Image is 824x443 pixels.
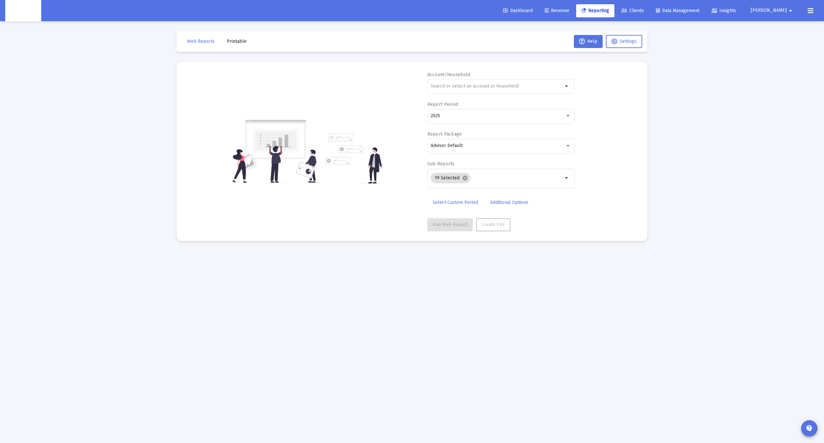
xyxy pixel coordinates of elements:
span: Reporting [581,8,609,13]
span: Clients [621,8,644,13]
img: reporting [231,119,321,184]
span: Create PDF [482,222,505,227]
button: Run Web Report [427,218,473,231]
span: Dashboard [503,8,533,13]
mat-icon: arrow_drop_down [563,174,571,182]
span: Printable [227,39,247,44]
button: Settings [606,35,642,48]
span: Advisor Default [431,143,463,148]
label: Report Period [427,102,458,107]
button: Create PDF [476,218,510,231]
mat-icon: arrow_drop_down [787,4,795,17]
label: Sub Reports [427,161,455,167]
button: Printable [222,35,252,48]
span: Help [579,39,597,44]
span: Select Custom Period [433,200,478,205]
button: Web Reports [182,35,220,48]
mat-icon: contact_support [805,424,813,432]
a: Data Management [651,4,705,17]
span: Data Management [656,8,699,13]
span: Revenue [545,8,569,13]
a: Insights [706,4,741,17]
button: [PERSON_NAME] [743,4,802,17]
a: Clients [616,4,649,17]
label: Account/Household [427,72,471,77]
mat-chip: 19 Selected [431,173,471,183]
img: reporting-alt [325,134,382,184]
mat-chip-list: Selection [431,172,563,185]
span: [PERSON_NAME] [751,8,787,13]
span: Run Web Report [433,222,468,227]
a: Revenue [540,4,575,17]
a: Reporting [576,4,614,17]
mat-icon: cancel [462,175,468,181]
a: Dashboard [498,4,538,17]
span: Additional Options [490,200,528,205]
img: Dashboard [10,4,36,17]
mat-icon: arrow_drop_down [563,82,571,90]
input: Search or select an account or household [431,84,563,89]
label: Report Package [427,131,462,137]
span: Web Reports [187,39,215,44]
span: Settings [620,39,637,44]
span: Insights [712,8,736,13]
button: Help [574,35,603,48]
span: 2025 [431,113,440,119]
